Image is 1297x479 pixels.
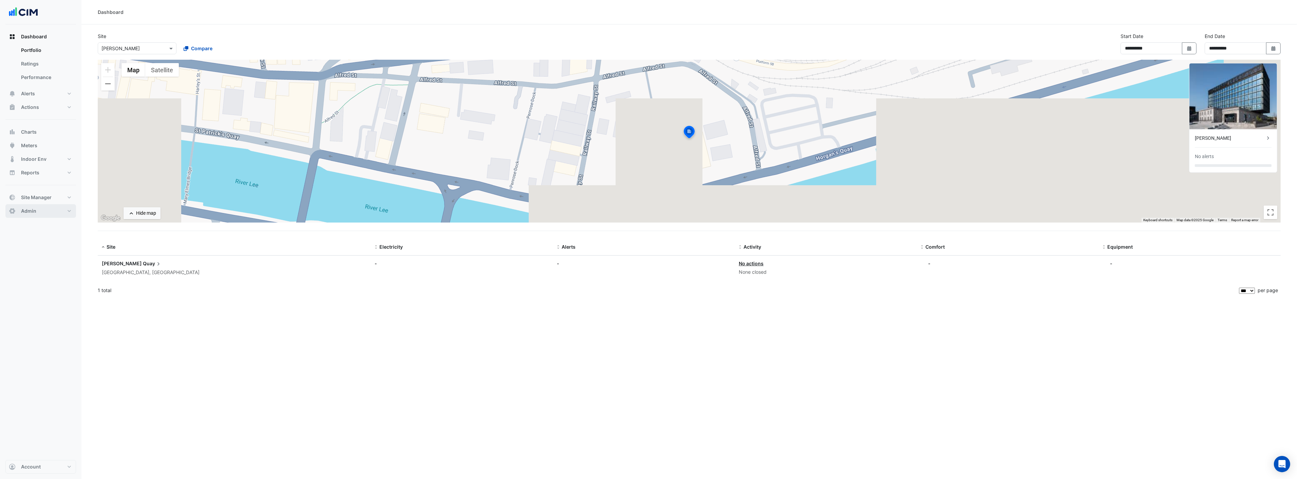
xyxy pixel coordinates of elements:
[21,90,35,97] span: Alerts
[9,194,16,201] app-icon: Site Manager
[98,33,106,40] label: Site
[375,260,548,267] div: -
[739,268,913,276] div: None closed
[5,139,76,152] button: Meters
[21,129,37,135] span: Charts
[5,43,76,87] div: Dashboard
[98,8,124,16] div: Dashboard
[99,214,122,223] a: Open this area in Google Maps (opens a new window)
[5,30,76,43] button: Dashboard
[136,210,156,217] div: Hide map
[179,42,217,54] button: Compare
[5,460,76,474] button: Account
[682,125,697,141] img: site-pin-selected.svg
[102,261,142,266] span: [PERSON_NAME]
[21,208,36,214] span: Admin
[21,104,39,111] span: Actions
[16,43,76,57] a: Portfolio
[5,166,76,179] button: Reports
[9,129,16,135] app-icon: Charts
[121,63,145,77] button: Show street map
[744,244,761,250] span: Activity
[1258,287,1278,293] span: per page
[1186,45,1192,51] fa-icon: Select Date
[21,463,41,470] span: Account
[9,169,16,176] app-icon: Reports
[16,57,76,71] a: Ratings
[99,214,122,223] img: Google
[928,260,931,267] div: -
[124,207,161,219] button: Hide map
[9,156,16,162] app-icon: Indoor Env
[9,142,16,149] app-icon: Meters
[1110,260,1113,267] div: -
[1205,33,1225,40] label: End Date
[5,125,76,139] button: Charts
[21,194,52,201] span: Site Manager
[1143,218,1172,223] button: Keyboard shortcuts
[1218,218,1227,222] a: Terms (opens in new tab)
[101,77,115,91] button: Zoom out
[5,87,76,100] button: Alerts
[1264,206,1277,219] button: Toggle fullscreen view
[143,260,162,267] span: Quay
[21,156,46,162] span: Indoor Env
[1108,244,1133,250] span: Equipment
[101,63,115,77] button: Zoom in
[1195,153,1214,160] div: No alerts
[21,169,39,176] span: Reports
[1189,63,1277,129] img: Horgan's Quay
[191,45,212,52] span: Compare
[925,244,945,250] span: Comfort
[21,142,37,149] span: Meters
[5,152,76,166] button: Indoor Env
[1231,218,1258,222] a: Report a map error
[562,244,576,250] span: Alerts
[9,104,16,111] app-icon: Actions
[98,282,1238,299] div: 1 total
[21,33,47,40] span: Dashboard
[5,191,76,204] button: Site Manager
[739,261,764,266] a: No actions
[1271,45,1277,51] fa-icon: Select Date
[1195,135,1265,142] div: [PERSON_NAME]
[16,71,76,84] a: Performance
[557,260,731,267] div: -
[1121,33,1143,40] label: Start Date
[9,33,16,40] app-icon: Dashboard
[9,90,16,97] app-icon: Alerts
[5,100,76,114] button: Actions
[1177,218,1214,222] span: Map data ©2025 Google
[8,5,39,19] img: Company Logo
[102,269,366,276] div: [GEOGRAPHIC_DATA], [GEOGRAPHIC_DATA]
[379,244,403,250] span: Electricity
[1274,456,1290,472] div: Open Intercom Messenger
[9,208,16,214] app-icon: Admin
[107,244,115,250] span: Site
[145,63,179,77] button: Show satellite imagery
[5,204,76,218] button: Admin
